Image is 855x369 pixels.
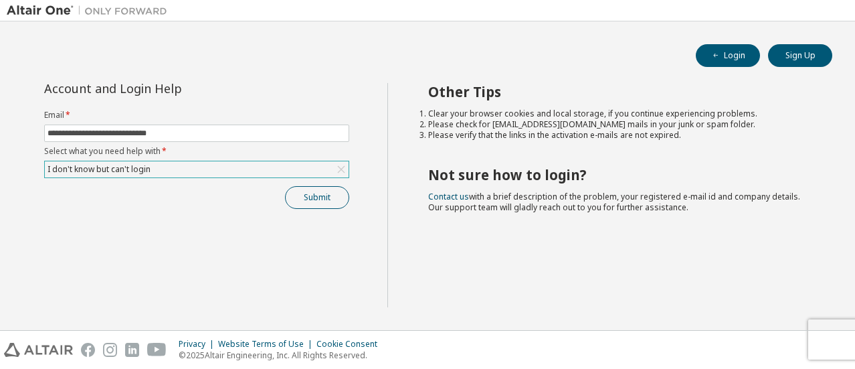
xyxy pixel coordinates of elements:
[285,186,349,209] button: Submit
[44,83,288,94] div: Account and Login Help
[179,339,218,350] div: Privacy
[768,44,832,67] button: Sign Up
[218,339,316,350] div: Website Terms of Use
[428,166,809,183] h2: Not sure how to login?
[316,339,385,350] div: Cookie Consent
[428,108,809,119] li: Clear your browser cookies and local storage, if you continue experiencing problems.
[125,343,139,357] img: linkedin.svg
[81,343,95,357] img: facebook.svg
[696,44,760,67] button: Login
[147,343,167,357] img: youtube.svg
[44,146,349,157] label: Select what you need help with
[428,130,809,141] li: Please verify that the links in the activation e-mails are not expired.
[4,343,73,357] img: altair_logo.svg
[428,191,800,213] span: with a brief description of the problem, your registered e-mail id and company details. Our suppo...
[179,350,385,361] p: © 2025 Altair Engineering, Inc. All Rights Reserved.
[428,83,809,100] h2: Other Tips
[428,119,809,130] li: Please check for [EMAIL_ADDRESS][DOMAIN_NAME] mails in your junk or spam folder.
[45,162,153,177] div: I don't know but can't login
[428,191,469,202] a: Contact us
[44,110,349,121] label: Email
[103,343,117,357] img: instagram.svg
[7,4,174,17] img: Altair One
[45,161,349,177] div: I don't know but can't login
